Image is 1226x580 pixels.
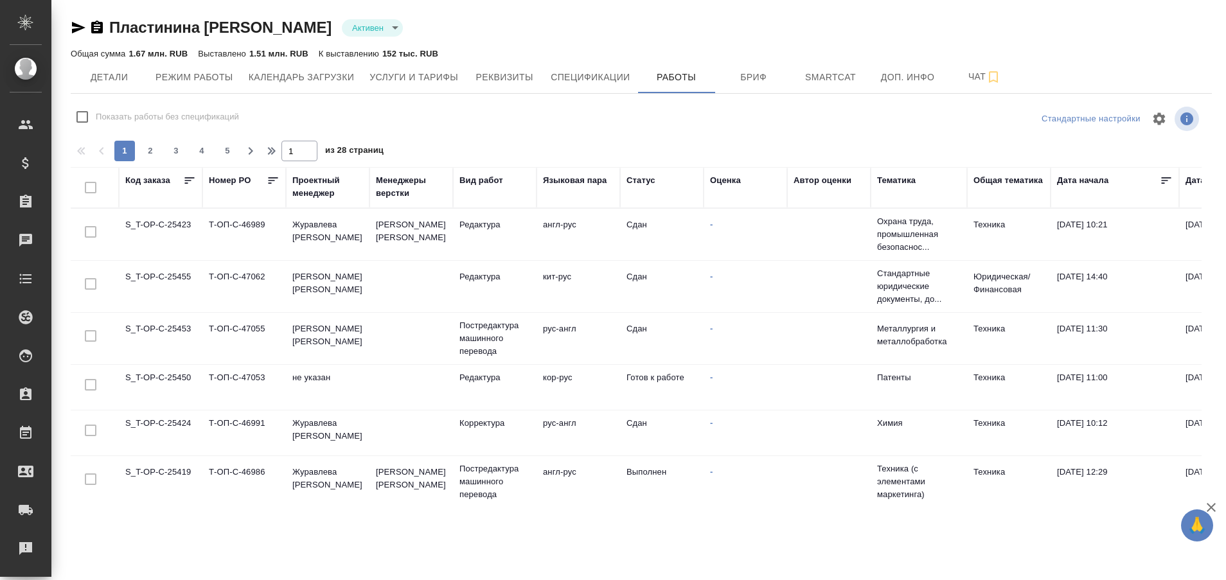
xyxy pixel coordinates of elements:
[877,215,961,254] p: Охрана труда, промышленная безопаснос...
[191,141,212,161] button: 4
[1144,103,1175,134] span: Настроить таблицу
[1051,365,1179,410] td: [DATE] 11:00
[286,264,369,309] td: [PERSON_NAME] [PERSON_NAME]
[71,20,86,35] button: Скопировать ссылку для ЯМессенджера
[967,316,1051,361] td: Техника
[292,174,363,200] div: Проектный менеджер
[710,220,713,229] a: -
[877,174,916,187] div: Тематика
[119,410,202,455] td: S_T-OP-C-25424
[286,459,369,504] td: Журавлева [PERSON_NAME]
[794,174,851,187] div: Автор оценки
[191,145,212,157] span: 4
[967,264,1051,309] td: Юридическая/Финансовая
[369,212,453,257] td: [PERSON_NAME] [PERSON_NAME]
[96,110,239,123] span: Показать работы без спецификаций
[249,49,308,58] p: 1.51 млн. RUB
[217,141,238,161] button: 5
[967,459,1051,504] td: Техника
[382,49,438,58] p: 152 тыс. RUB
[140,145,161,157] span: 2
[369,69,458,85] span: Услуги и тарифы
[877,69,939,85] span: Доп. инфо
[119,316,202,361] td: S_T-OP-C-25453
[710,272,713,281] a: -
[202,459,286,504] td: Т-ОП-С-46986
[800,69,862,85] span: Smartcat
[877,462,961,501] p: Техника (с элементами маркетинга)
[459,417,530,430] p: Корректура
[474,69,535,85] span: Реквизиты
[1051,264,1179,309] td: [DATE] 14:40
[286,212,369,257] td: Журавлева [PERSON_NAME]
[973,174,1043,187] div: Общая тематика
[459,371,530,384] p: Редактура
[71,49,129,58] p: Общая сумма
[1051,316,1179,361] td: [DATE] 11:30
[877,322,961,348] p: Металлургия и металлобработка
[1181,509,1213,541] button: 🙏
[620,410,704,455] td: Сдан
[646,69,707,85] span: Работы
[249,69,355,85] span: Календарь загрузки
[967,410,1051,455] td: Техника
[537,410,620,455] td: рус-англ
[369,459,453,504] td: [PERSON_NAME] [PERSON_NAME]
[710,418,713,428] a: -
[198,49,249,58] p: Выставлено
[202,212,286,257] td: Т-ОП-С-46989
[202,410,286,455] td: Т-ОП-С-46991
[459,174,503,187] div: Вид работ
[202,316,286,361] td: Т-ОП-С-47055
[537,365,620,410] td: кор-рус
[1057,174,1108,187] div: Дата начала
[319,49,382,58] p: К выставлению
[166,141,186,161] button: 3
[119,365,202,410] td: S_T-OP-C-25450
[78,69,140,85] span: Детали
[620,316,704,361] td: Сдан
[710,373,713,382] a: -
[129,49,188,58] p: 1.67 млн. RUB
[217,145,238,157] span: 5
[342,19,403,37] div: Активен
[620,264,704,309] td: Сдан
[1038,109,1144,129] div: split button
[620,365,704,410] td: Готов к работе
[119,212,202,257] td: S_T-OP-C-25423
[376,174,447,200] div: Менеджеры верстки
[119,459,202,504] td: S_T-OP-C-25419
[459,462,530,501] p: Постредактура машинного перевода
[286,410,369,455] td: Журавлева [PERSON_NAME]
[155,69,233,85] span: Режим работы
[109,19,332,36] a: Пластинина [PERSON_NAME]
[967,212,1051,257] td: Техника
[723,69,785,85] span: Бриф
[1051,410,1179,455] td: [DATE] 10:12
[537,264,620,309] td: кит-рус
[202,365,286,410] td: Т-ОП-С-47053
[710,174,741,187] div: Оценка
[348,22,387,33] button: Активен
[877,371,961,384] p: Патенты
[626,174,655,187] div: Статус
[537,459,620,504] td: англ-рус
[459,270,530,283] p: Редактура
[1051,459,1179,504] td: [DATE] 12:29
[710,324,713,333] a: -
[119,264,202,309] td: S_T-OP-C-25455
[209,174,251,187] div: Номер PO
[166,145,186,157] span: 3
[620,459,704,504] td: Выполнен
[1175,107,1202,131] span: Посмотреть информацию
[551,69,630,85] span: Спецификации
[954,69,1016,85] span: Чат
[202,264,286,309] td: Т-ОП-С-47062
[877,417,961,430] p: Химия
[877,267,961,306] p: Стандартные юридические документы, до...
[537,212,620,257] td: англ-рус
[967,365,1051,410] td: Техника
[537,316,620,361] td: рус-англ
[1186,512,1208,539] span: 🙏
[620,212,704,257] td: Сдан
